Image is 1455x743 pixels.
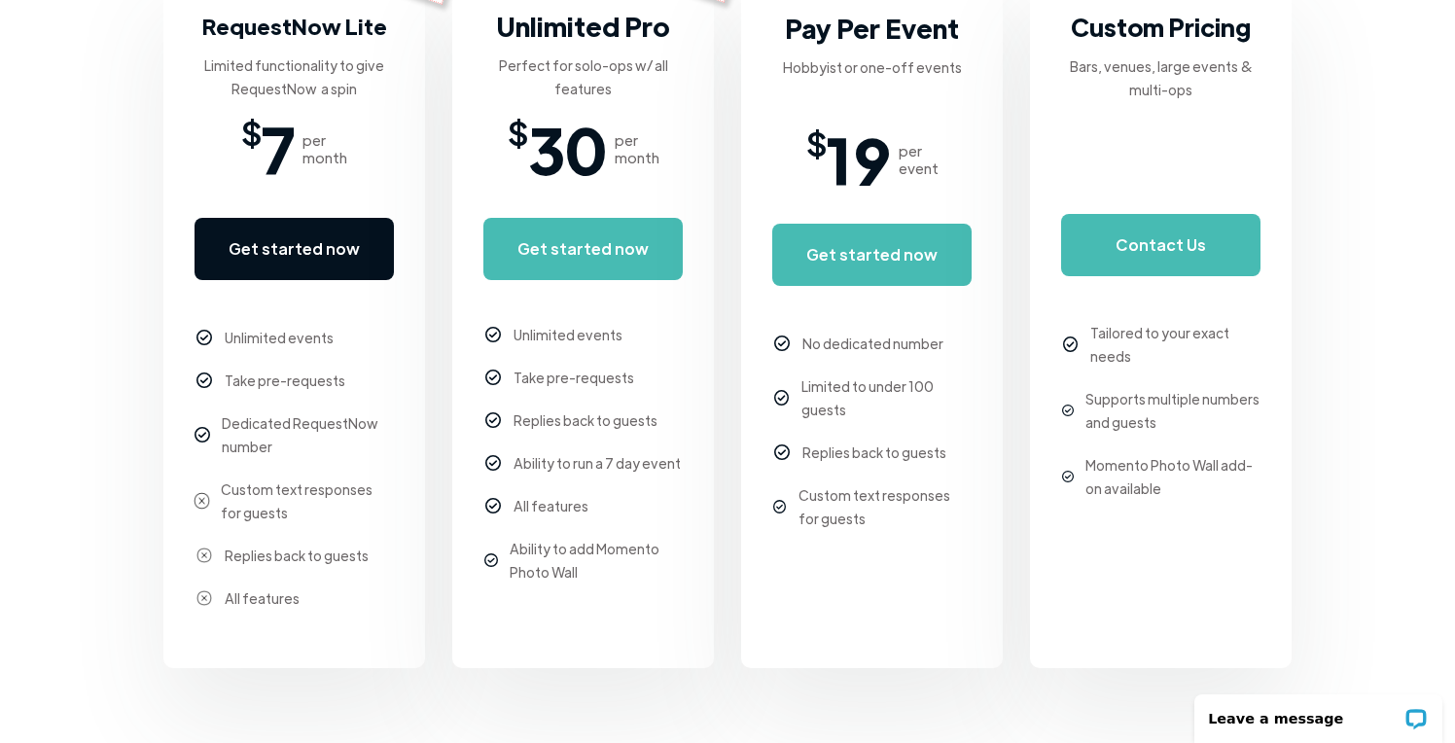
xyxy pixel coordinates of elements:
img: checkmark [484,553,497,566]
div: Replies back to guests [225,544,369,567]
div: Ability to run a 7 day event [514,451,681,475]
a: Get started now [772,224,972,286]
span: $ [806,130,827,154]
img: checkmark [196,372,213,389]
img: checkmark [485,455,502,472]
span: 30 [528,120,607,178]
img: checkmark [1062,471,1074,482]
div: Momento Photo Wall add-on available [1085,453,1260,500]
img: checkmark [196,548,213,564]
span: 7 [262,120,295,178]
div: Bars, venues, large events & multi-ops [1061,54,1260,101]
div: Take pre-requests [225,369,345,392]
a: Contact Us [1061,214,1260,276]
div: Supports multiple numbers and guests [1085,387,1260,434]
span: $ [508,120,528,143]
img: checkmark [196,590,213,607]
div: Tailored to your exact needs [1090,321,1260,368]
img: checkmark [1063,336,1079,352]
img: checkmark [773,500,786,513]
img: checkmark [194,492,210,509]
a: Get started now [483,218,683,280]
div: Replies back to guests [802,441,946,464]
div: per month [302,131,347,166]
div: All features [225,586,300,610]
img: checkmark [774,390,790,406]
strong: Pay Per Event [785,11,959,45]
h3: RequestNow Lite [202,7,387,46]
img: checkmark [196,330,213,346]
span: $ [241,120,262,143]
div: Replies back to guests [514,408,657,432]
div: Custom text responses for guests [798,483,972,530]
img: checkmark [195,427,210,442]
img: checkmark [485,370,502,386]
strong: Custom Pricing [1071,11,1251,43]
div: Custom text responses for guests [221,478,394,524]
img: checkmark [774,336,791,352]
img: checkmark [485,327,502,343]
iframe: LiveChat chat widget [1182,682,1455,743]
div: Perfect for solo-ops w/ all features [483,53,683,100]
div: Unlimited events [225,326,334,349]
div: Hobbyist or one-off events [783,55,962,79]
div: Ability to add Momento Photo Wall [510,537,683,584]
span: 19 [827,130,891,189]
div: Take pre-requests [514,366,634,389]
div: All features [514,494,588,517]
div: Limited functionality to give RequestNow a spin [195,53,394,100]
a: Get started now [195,218,394,280]
img: checkmark [485,498,502,514]
img: checkmark [774,444,791,461]
img: checkmark [485,412,502,429]
h3: Unlimited Pro [496,7,670,46]
div: per event [899,142,939,177]
div: per month [615,131,659,166]
div: No dedicated number [802,332,943,355]
div: Dedicated RequestNow number [222,411,394,458]
div: Limited to under 100 guests [801,374,972,421]
div: Unlimited events [514,323,622,346]
img: checkmark [1062,405,1074,416]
